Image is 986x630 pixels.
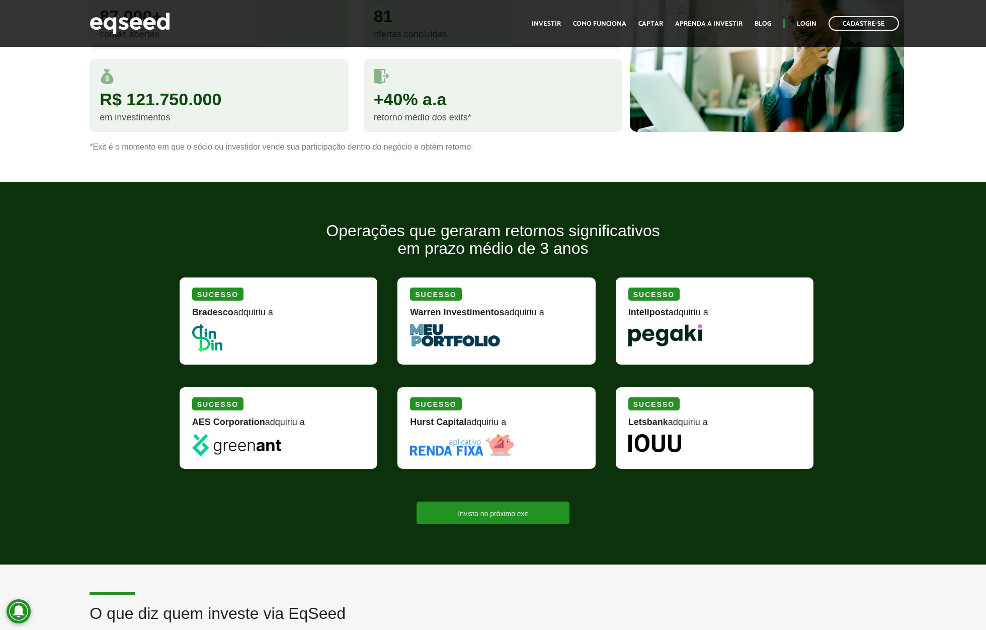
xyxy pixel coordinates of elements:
strong: AES Corporation [192,417,265,427]
a: Captar [638,21,663,27]
a: Blog [755,21,771,27]
strong: Warren Investimentos [410,307,504,317]
h2: Operações que geraram retornos significativos em prazo médio de 3 anos [172,222,814,272]
div: adquiriu a [192,417,365,434]
div: Sucesso [192,397,243,410]
div: R$ 121.750.000 [100,91,338,108]
img: DinDin [192,324,222,352]
img: saidas.svg [374,69,389,84]
p: *Exit é o momento em que o sócio ou investidor vende sua participação dentro do negócio e obtém r... [90,142,896,152]
div: adquiriu a [192,308,365,324]
div: Sucesso [628,397,680,410]
img: greenant [192,434,281,456]
a: Login [797,21,816,27]
div: adquiriu a [628,308,801,324]
div: adquiriu a [628,417,801,434]
div: Sucesso [192,288,243,301]
img: Iouu [628,434,681,452]
strong: Hurst Capital [410,417,466,427]
strong: Letsbank [628,417,668,427]
img: money.svg [100,69,115,84]
img: EqSeed [90,10,170,37]
div: retorno médio dos exits* [374,113,612,122]
div: +40% a.a [374,91,612,108]
img: Pegaki [628,324,702,346]
img: Renda Fixa [410,434,514,456]
strong: Intelipost [628,307,669,317]
div: em investimentos [100,113,338,122]
a: Invista no próximo exit [417,502,569,524]
a: Investir [532,21,561,27]
a: Cadastre-se [829,16,899,31]
div: Sucesso [410,397,461,410]
a: Aprenda a investir [675,21,743,27]
strong: Bradesco [192,307,233,317]
a: Como funciona [573,21,626,27]
div: adquiriu a [410,417,583,434]
div: adquiriu a [410,308,583,324]
div: Sucesso [410,288,461,301]
img: MeuPortfolio [410,324,500,346]
div: Sucesso [628,288,680,301]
